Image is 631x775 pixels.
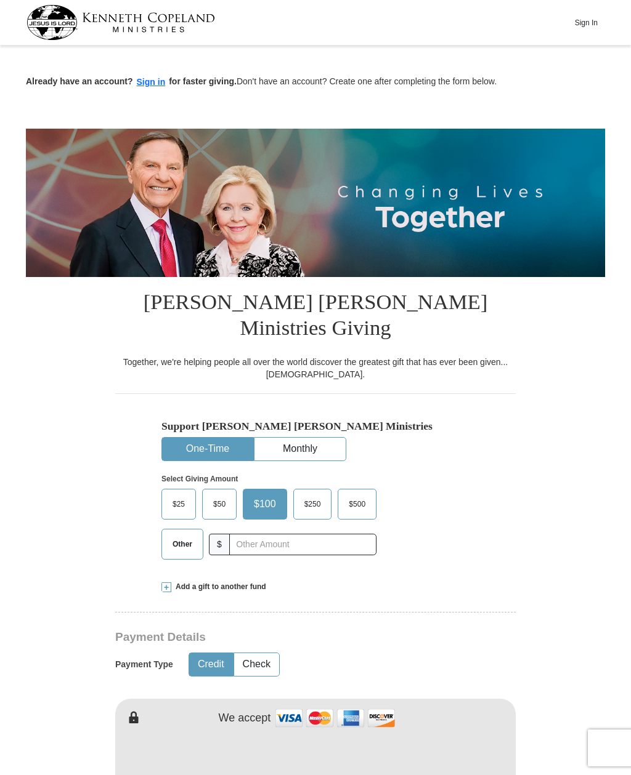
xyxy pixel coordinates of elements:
[166,495,191,513] span: $25
[254,438,346,460] button: Monthly
[209,534,230,555] span: $
[568,13,605,32] button: Sign In
[162,438,253,460] button: One-Time
[248,495,282,513] span: $100
[26,75,605,89] p: Don't have an account? Create one after completing the form below.
[298,495,327,513] span: $250
[229,534,377,555] input: Other Amount
[26,76,237,86] strong: Already have an account? for faster giving.
[161,420,470,433] h5: Support [PERSON_NAME] [PERSON_NAME] Ministries
[133,75,169,89] button: Sign in
[343,495,372,513] span: $500
[161,475,238,483] strong: Select Giving Amount
[115,277,516,356] h1: [PERSON_NAME] [PERSON_NAME] Ministries Giving
[115,356,516,380] div: Together, we're helping people all over the world discover the greatest gift that has ever been g...
[234,653,279,676] button: Check
[115,659,173,670] h5: Payment Type
[26,5,215,40] img: kcm-header-logo.svg
[189,653,233,676] button: Credit
[274,705,397,731] img: credit cards accepted
[219,712,271,725] h4: We accept
[115,630,429,644] h3: Payment Details
[207,495,232,513] span: $50
[166,535,198,553] span: Other
[171,582,266,592] span: Add a gift to another fund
